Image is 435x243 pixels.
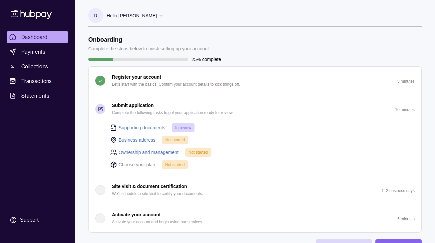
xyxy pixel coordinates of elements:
[89,176,421,204] button: Site visit & document certification We'll schedule a site visit to certify your documents.1–2 bus...
[165,162,185,167] span: Not started
[88,36,210,43] h1: Onboarding
[112,211,161,218] p: Activate your account
[112,102,154,109] p: Submit application
[7,213,68,227] a: Support
[21,33,48,41] span: Dashboard
[20,216,39,224] div: Support
[21,92,49,100] span: Statements
[382,188,415,193] p: 1–2 business days
[119,149,179,156] a: Ownership and management
[7,75,68,87] a: Transactions
[189,150,208,155] span: Not started
[112,109,233,116] p: Complete the following tasks to get your application ready for review.
[112,218,203,226] p: Activate your account and begin using our services.
[89,123,421,176] div: Submit application Complete the following tasks to get your application ready for review.10 minutes
[397,217,415,221] p: 5 minutes
[21,48,45,56] span: Payments
[112,183,187,190] p: Site visit & document certification
[89,95,421,123] button: Submit application Complete the following tasks to get your application ready for review.10 minutes
[7,90,68,102] a: Statements
[112,190,203,197] p: We'll schedule a site visit to certify your documents.
[94,12,97,19] p: R
[7,31,68,43] a: Dashboard
[119,124,165,131] a: Supporting documents
[21,77,52,85] span: Transactions
[119,136,156,144] a: Business address
[89,67,421,95] button: Register your account Let's start with the basics. Confirm your account details to kick things of...
[119,161,155,168] p: Choose your plan
[89,204,421,232] button: Activate your account Activate your account and begin using our services.5 minutes
[107,12,157,19] p: Hello, [PERSON_NAME]
[7,60,68,72] a: Collections
[7,46,68,58] a: Payments
[112,73,161,81] p: Register your account
[395,107,415,112] p: 10 minutes
[397,79,415,84] p: 5 minutes
[166,138,185,142] span: Not started
[21,62,48,70] span: Collections
[192,56,221,63] p: 25% complete
[88,45,210,52] p: Complete the steps below to finish setting up your account.
[112,81,240,88] p: Let's start with the basics. Confirm your account details to kick things off.
[175,125,191,130] span: In review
